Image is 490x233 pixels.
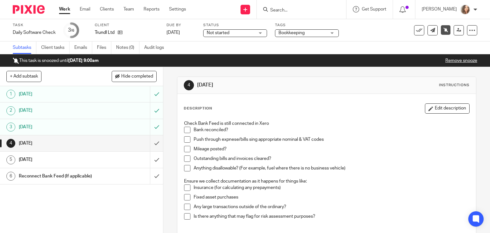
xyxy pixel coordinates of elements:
[41,41,70,54] a: Client tasks
[275,23,339,28] label: Tags
[6,172,15,181] div: 6
[19,89,102,99] h1: [DATE]
[184,80,194,90] div: 4
[167,30,180,35] span: [DATE]
[270,8,327,13] input: Search
[194,194,470,200] p: Fixed asset purchases
[80,6,90,12] a: Email
[194,165,470,171] p: Anything disallowable? (For example, fuel where there is no business vehicle)
[445,58,477,63] a: Remove snooze
[144,41,169,54] a: Audit logs
[194,204,470,210] p: Any large transactions outside of the ordinary?
[74,41,92,54] a: Emails
[144,6,160,12] a: Reports
[100,6,114,12] a: Clients
[6,139,15,148] div: 4
[6,90,15,99] div: 1
[123,6,134,12] a: Team
[71,29,74,32] small: /6
[19,139,102,148] h1: [DATE]
[197,82,340,88] h1: [DATE]
[425,103,470,114] button: Edit description
[422,6,457,12] p: [PERSON_NAME]
[194,184,470,191] p: Insurance (for calculating any prepayments)
[203,23,267,28] label: Status
[6,123,15,132] div: 3
[68,58,99,63] b: [DATE] 9:00am
[278,31,305,35] span: Bookkeeping
[116,41,139,54] a: Notes (0)
[194,155,470,162] p: Outstanding bills and invoices cleared?
[460,4,470,15] img: charl-profile%20pic.jpg
[6,106,15,115] div: 2
[59,6,70,12] a: Work
[13,57,99,64] p: This task is snoozed until
[97,41,111,54] a: Files
[19,122,102,132] h1: [DATE]
[194,146,470,152] p: Mileage posted?
[19,171,102,181] h1: Reconnect Bank Feed (If applicable)
[6,71,41,82] button: + Add subtask
[95,29,115,36] p: Trundl Ltd
[13,5,45,14] img: Pixie
[13,29,56,36] div: Daily Software Check
[362,7,386,11] span: Get Support
[169,6,186,12] a: Settings
[184,106,212,111] p: Description
[184,120,470,127] p: Check Bank Feed is still connected in Xero
[194,127,470,133] p: Bank reconciled?
[167,23,195,28] label: Due by
[13,41,36,54] a: Subtasks
[439,83,470,88] div: Instructions
[13,23,56,28] label: Task
[6,155,15,164] div: 5
[68,26,74,34] div: 3
[121,74,153,79] span: Hide completed
[194,136,470,143] p: Push through expnese/bills sing appropriate nominal & VAT codes
[194,213,470,220] p: Is there anything that may flag for risk assessment purposes?
[112,71,157,82] button: Hide completed
[207,31,229,35] span: Not started
[19,106,102,115] h1: [DATE]
[95,23,159,28] label: Client
[184,178,470,184] p: Ensure we collect documentation as it happens for things like:
[19,155,102,164] h1: [DATE]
